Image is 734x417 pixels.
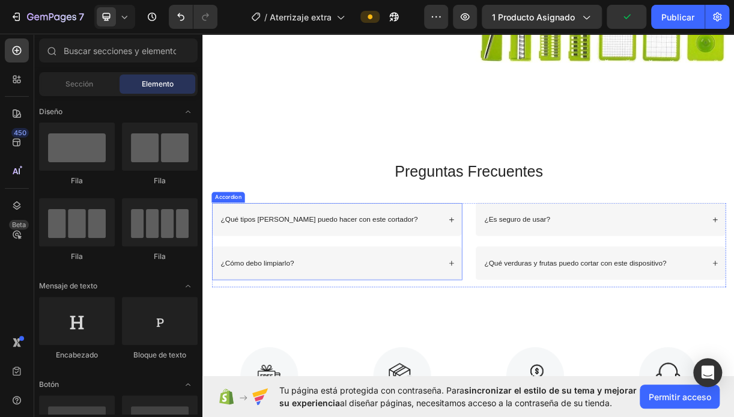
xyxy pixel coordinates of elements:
input: Buscar secciones y elementos [39,38,198,62]
span: Sección [65,79,93,90]
p: ¿Cómo debo limpiarlo? [24,312,123,325]
span: 1 producto asignado [492,11,575,23]
div: Accordion [14,224,55,235]
font: Publicar [661,11,694,23]
div: Abra Intercom Messenger [693,358,722,387]
p: ¿Qué tipos [PERSON_NAME] puedo hacer con este cortador? [24,253,291,266]
iframe: Design area [202,28,734,382]
div: Deshacer/Rehacer [169,5,217,29]
span: Alternar abierto [178,276,198,296]
span: Botón [39,379,59,390]
span: Aterrizaje extra [270,11,332,23]
span: Tu página está protegida con contraseña. Para al diseñar páginas, necesitamos acceso a la contras... [279,384,640,409]
span: Diseño [39,106,62,117]
button: Publicar [651,5,705,29]
div: Fila [122,175,198,186]
span: Preguntas Frecuentes [260,183,461,205]
div: 450 [11,128,29,138]
span: Permitir acceso [649,391,711,403]
span: / [264,11,267,23]
div: Beta [9,220,29,230]
p: ¿Qué verduras y frutas puedo cortar con este dispositivo? [381,312,628,325]
span: Mensaje de texto [39,281,97,291]
span: Alternar abierto [178,375,198,394]
span: Elemento [142,79,174,90]
button: Permitir acceso [640,385,720,409]
button: 1 producto asignado [482,5,602,29]
div: Fila [39,251,115,262]
button: 7 [5,5,89,29]
div: Fila [39,175,115,186]
div: Encabezado [39,350,115,361]
div: Bloque de texto [122,350,198,361]
div: Fila [122,251,198,262]
p: ¿Es seguro de usar? [381,253,471,266]
span: Alternar abierto [178,102,198,121]
p: 7 [79,10,84,24]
